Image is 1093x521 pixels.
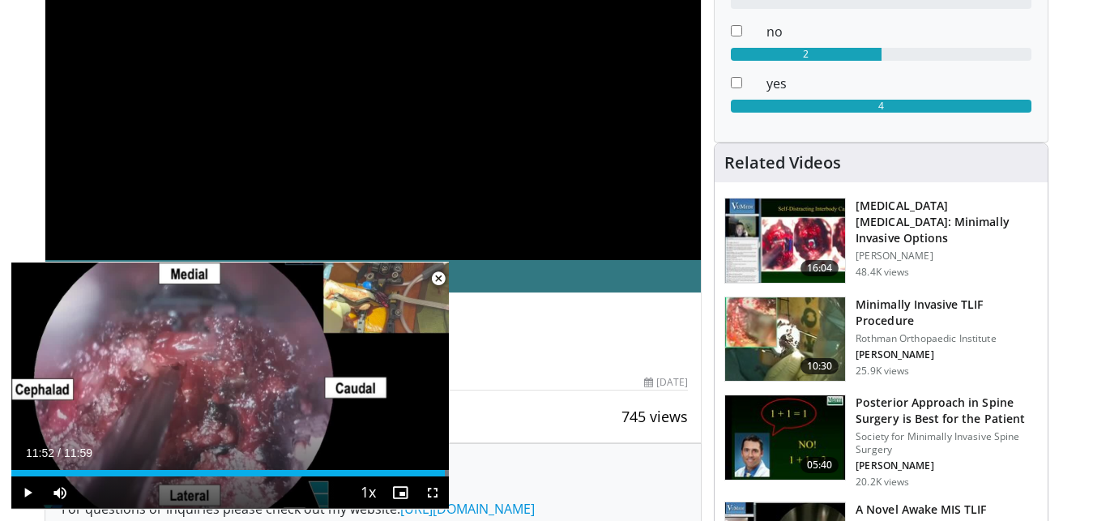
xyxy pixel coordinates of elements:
h4: Related Videos [724,153,841,173]
span: 05:40 [801,457,839,473]
button: Mute [44,476,76,509]
span: / [58,446,61,459]
p: 48.4K views [856,266,909,279]
p: [PERSON_NAME] [856,348,1038,361]
button: Play [11,476,44,509]
p: [PERSON_NAME] [856,459,1038,472]
a: 16:04 [MEDICAL_DATA] [MEDICAL_DATA]: Minimally Invasive Options [PERSON_NAME] 48.4K views [724,198,1038,284]
dd: no [754,22,1044,41]
span: 10:30 [801,358,839,374]
div: 2 [731,48,882,61]
img: 9f1438f7-b5aa-4a55-ab7b-c34f90e48e66.150x105_q85_crop-smart_upscale.jpg [725,199,845,283]
button: Fullscreen [416,476,449,509]
div: Progress Bar [11,470,449,476]
a: Email Ashish [45,260,702,293]
p: [PERSON_NAME] [856,250,1038,263]
span: 11:59 [64,446,92,459]
span: 16:04 [801,260,839,276]
button: Playback Rate [352,476,384,509]
p: Society for Minimally Invasive Spine Surgery [856,430,1038,456]
div: [DATE] [644,375,688,390]
p: 20.2K views [856,476,909,489]
a: [URL][DOMAIN_NAME] [400,500,535,518]
h3: Minimally Invasive TLIF Procedure [856,297,1038,329]
video-js: Video Player [11,262,449,510]
img: ander_3.png.150x105_q85_crop-smart_upscale.jpg [725,297,845,382]
div: 4 [731,100,1031,113]
img: 3b6f0384-b2b2-4baa-b997-2e524ebddc4b.150x105_q85_crop-smart_upscale.jpg [725,395,845,480]
button: Enable picture-in-picture mode [384,476,416,509]
h3: Posterior Approach in Spine Surgery is Best for the Patient [856,395,1038,427]
a: 10:30 Minimally Invasive TLIF Procedure Rothman Orthopaedic Institute [PERSON_NAME] 25.9K views [724,297,1038,382]
dd: yes [754,74,1044,93]
span: 745 views [621,407,688,426]
span: 11:52 [26,446,54,459]
p: 25.9K views [856,365,909,378]
a: 05:40 Posterior Approach in Spine Surgery is Best for the Patient Society for Minimally Invasive ... [724,395,1038,489]
button: Close [422,262,455,296]
p: Rothman Orthopaedic Institute [856,332,1038,345]
h3: [MEDICAL_DATA] [MEDICAL_DATA]: Minimally Invasive Options [856,198,1038,246]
